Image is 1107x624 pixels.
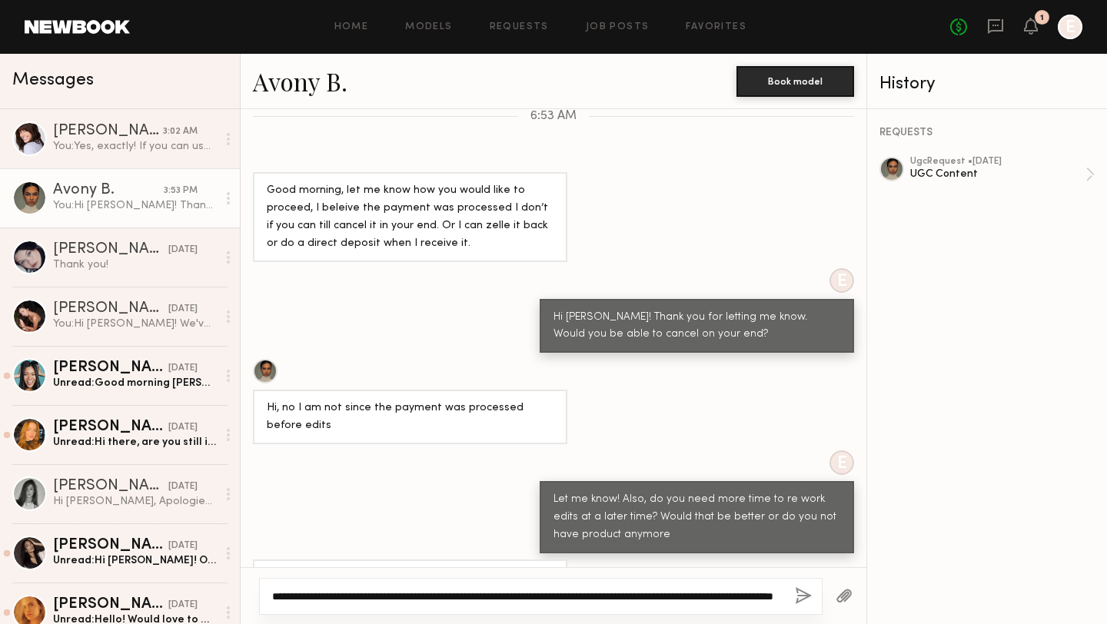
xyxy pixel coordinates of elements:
div: [DATE] [168,598,198,612]
div: History [879,75,1095,93]
div: You: Yes, exactly! If you can use the two example links as reference. No voice over but can be mo... [53,139,217,154]
div: [PERSON_NAME] [53,597,168,612]
a: Requests [490,22,549,32]
a: Job Posts [586,22,650,32]
div: 1 [1040,14,1044,22]
div: [DATE] [168,539,198,553]
div: Thank you! [53,257,217,272]
a: Favorites [686,22,746,32]
div: REQUESTS [879,128,1095,138]
div: Unread: Hi there, are you still interested? Please reach out to my email for a faster response: c... [53,435,217,450]
div: [PERSON_NAME] [53,301,168,317]
div: [DATE] [168,243,198,257]
div: [PERSON_NAME] [53,124,163,139]
span: Messages [12,71,94,89]
div: You: Hi [PERSON_NAME]! We've been trying to reach out. Please let us know if you're still interested [53,317,217,331]
a: E [1058,15,1082,39]
a: Models [405,22,452,32]
div: [DATE] [168,480,198,494]
div: [PERSON_NAME] [53,538,168,553]
div: Avony B. [53,183,164,198]
div: 3:02 AM [163,124,198,139]
div: Good morning, let me know how you would like to proceed, I beleive the payment was processed I do... [267,182,553,253]
div: Unread: Hi [PERSON_NAME]! Omg, thank you so much for reaching out, I absolutely love Skin Gym and... [53,553,217,568]
a: Home [334,22,369,32]
div: Unread: Good morning [PERSON_NAME], Hope you had a wonderful weekend! I just wanted to check-in a... [53,376,217,390]
button: Book model [736,66,854,97]
div: [DATE] [168,420,198,435]
a: Book model [736,74,854,87]
div: [PERSON_NAME] [53,479,168,494]
div: 3:53 PM [164,184,198,198]
a: Avony B. [253,65,347,98]
div: [PERSON_NAME] [53,242,168,257]
div: UGC Content [910,167,1085,181]
a: ugcRequest •[DATE]UGC Content [910,157,1095,192]
div: [DATE] [168,302,198,317]
div: ugc Request • [DATE] [910,157,1085,167]
div: Hi, no I am not since the payment was processed before edits [267,400,553,435]
div: You: Hi [PERSON_NAME]! Thank you for letting me know. Would you be able to cancel on your end? [53,198,217,213]
div: Let me know! Also, do you need more time to re work edits at a later time? Would that be better o... [553,491,840,544]
div: [PERSON_NAME] [53,360,168,376]
div: [PERSON_NAME] [53,420,168,435]
div: Hi [PERSON_NAME]! Thank you for letting me know. Would you be able to cancel on your end? [553,309,840,344]
div: [DATE] [168,361,198,376]
div: Hi [PERSON_NAME], Apologies I’m just barely seeing your message now! I’ll link my UGC portfolio f... [53,494,217,509]
span: 6:53 AM [530,110,577,123]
